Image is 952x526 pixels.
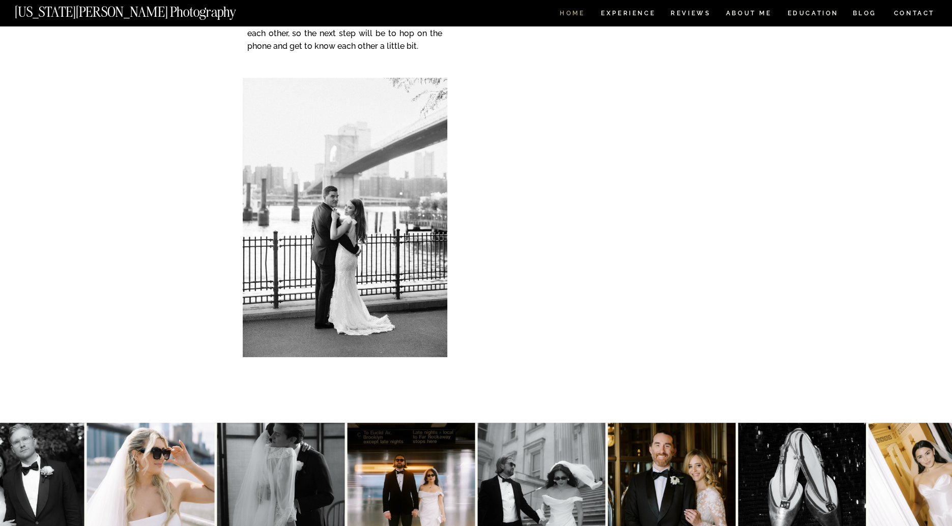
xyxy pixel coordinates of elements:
a: [US_STATE][PERSON_NAME] Photography [15,5,270,14]
a: REVIEWS [671,10,709,19]
a: ABOUT ME [726,10,772,19]
a: BLOG [852,10,877,19]
a: EDUCATION [786,10,840,19]
a: Experience [601,10,654,19]
a: CONTACT [893,8,935,19]
a: HOME [558,10,587,19]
